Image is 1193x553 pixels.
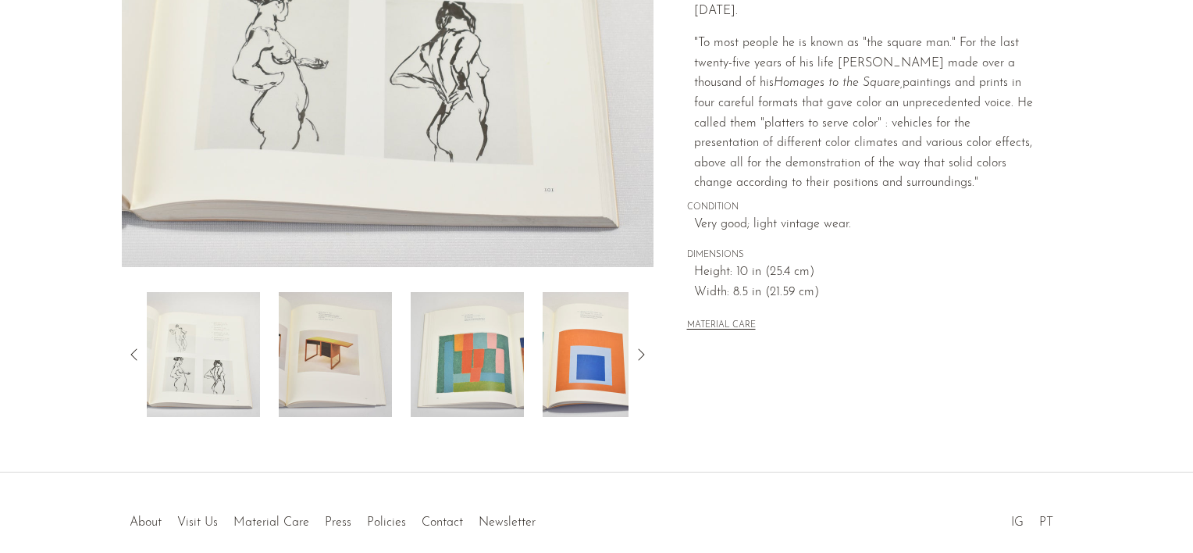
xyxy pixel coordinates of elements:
[279,292,392,417] img: Josef Albers
[1011,516,1024,529] a: IG
[233,516,309,529] a: Material Care
[422,516,463,529] a: Contact
[411,292,524,417] img: Josef Albers
[687,248,1038,262] span: DIMENSIONS
[147,292,260,417] img: Josef Albers
[543,292,656,417] img: Josef Albers
[1039,516,1053,529] a: PT
[687,320,756,332] button: MATERIAL CARE
[694,215,1038,235] span: Very good; light vintage wear.
[367,516,406,529] a: Policies
[694,283,1038,303] span: Width: 8.5 in (21.59 cm)
[177,516,218,529] a: Visit Us
[1003,504,1061,533] ul: Social Medias
[325,516,351,529] a: Press
[774,77,903,89] em: Homages to the Square,
[694,262,1038,283] span: Height: 10 in (25.4 cm)
[694,34,1038,194] p: "To most people he is known as "the square man." For the last twenty-five years of his life [PERS...
[122,504,543,533] ul: Quick links
[130,516,162,529] a: About
[687,201,1038,215] span: CONDITION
